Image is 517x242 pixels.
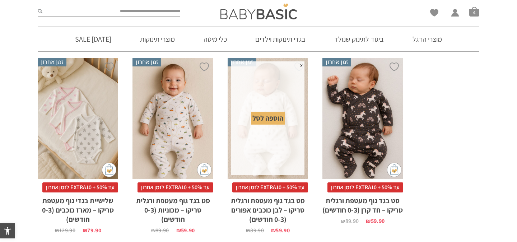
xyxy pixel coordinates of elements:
a: בגדי תינוקות וילדים [244,27,316,51]
bdi: 129.90 [55,227,75,234]
span: ₪ [271,227,276,234]
span: ₪ [341,217,345,225]
span: ₪ [176,227,181,234]
a: זמן אחרון סט בגד גוף מעטפת ורגלית טריקו - חד קרן (0-3 חודשים) עד 50% + EXTRA10 לזמן אחרוןסט בגד ג... [322,58,403,224]
bdi: 89.90 [151,227,169,234]
img: cat-mini-atc.png [197,163,211,177]
img: cat-mini-atc.png [102,163,116,177]
a: זמן אחרון שלישיית בגדי גוף מעטפת טריקו - מארז כוכבים (0-3 חודשים) עד 50% + EXTRA10 לזמן אחרוןשליש... [38,58,118,233]
span: ₪ [366,217,371,225]
span: עד 50% + EXTRA10 לזמן אחרון [42,182,118,192]
img: Baby Basic בגדי תינוקות וילדים אונליין [220,4,297,19]
span: זמן אחרון [228,58,256,66]
bdi: 59.90 [366,217,385,225]
a: זמן אחרון סט בגד גוף מעטפת ורגלית טריקו - לבן כוכבים אפורים (0-3 חודשים) x הוספה לסל עד 50% + EXT... [228,58,308,233]
a: ביגוד לתינוק שנולד [323,27,395,51]
span: עד 50% + EXTRA10 לזמן אחרון [138,182,213,192]
h2: סט בגד גוף מעטפת ורגלית טריקו – מכוניות (0-3 חודשים) [132,192,213,224]
a: מוצרי הדגל [402,27,453,51]
bdi: 79.90 [83,227,101,234]
a: [DATE] SALE [64,27,122,51]
a: זמן אחרון סט בגד גוף מעטפת ורגלית טריקו - מכוניות (0-3 חודשים) עד 50% + EXTRA10 לזמן אחרוןסט בגד ... [132,58,213,233]
span: עד 50% + EXTRA10 לזמן אחרון [232,182,308,192]
a: Wishlist [430,9,438,17]
img: cat-mini-atc.png [387,163,401,177]
bdi: 89.90 [341,217,359,225]
span: Help [17,5,31,11]
span: ₪ [83,227,87,234]
span: עד 50% + EXTRA10 לזמן אחרון [327,182,403,192]
div: הוספה לסל [251,112,285,125]
bdi: 59.90 [176,227,195,234]
bdi: 59.90 [271,227,290,234]
span: זמן אחרון [132,58,161,66]
a: כלי מיטה [193,27,238,51]
h2: סט בגד גוף מעטפת ורגלית טריקו – לבן כוכבים אפורים (0-3 חודשים) [228,192,308,224]
span: זמן אחרון [38,58,66,66]
span: Wishlist [430,9,438,19]
span: זמן אחרון [322,58,351,66]
span: ₪ [246,227,250,234]
a: סל קניות4 [469,6,479,17]
bdi: 89.90 [246,227,264,234]
span: x [298,61,304,69]
h2: שלישיית בגדי גוף מעטפת טריקו – מארז כוכבים (0-3 חודשים) [38,192,118,224]
h2: סט בגד גוף מעטפת ורגלית טריקו – חד קרן (0-3 חודשים) [322,192,403,215]
span: ₪ [55,227,59,234]
span: ₪ [151,227,155,234]
span: סל קניות [469,6,479,17]
a: מוצרי תינוקות [129,27,186,51]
